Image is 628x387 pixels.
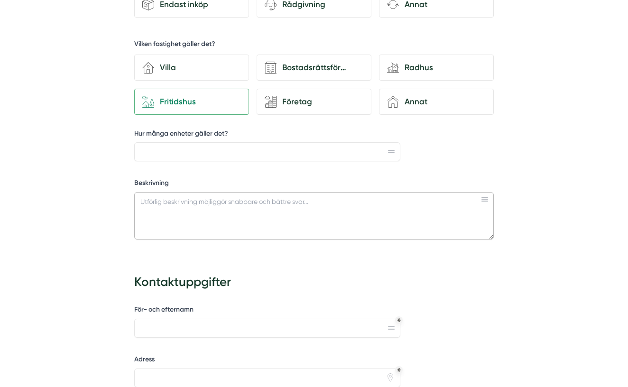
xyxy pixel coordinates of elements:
label: För- och efternamn [134,305,400,317]
label: Beskrivning [134,178,494,190]
div: Obligatoriskt [397,318,401,322]
h5: Vilken fastighet gäller det? [134,39,215,51]
label: Adress [134,355,400,367]
div: Obligatoriskt [397,368,401,372]
label: Hur många enheter gäller det? [134,129,400,141]
h3: Kontaktuppgifter [134,270,494,296]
